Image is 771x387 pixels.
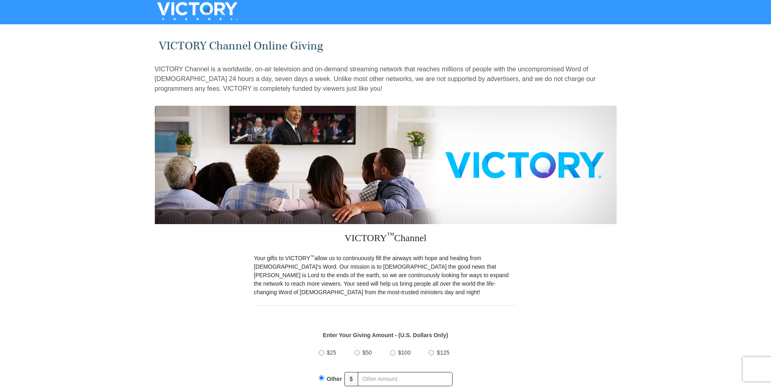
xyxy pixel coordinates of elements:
[363,349,372,356] span: $50
[344,372,358,386] span: $
[155,64,617,94] p: VICTORY Channel is a worldwide, on-air television and on-demand streaming network that reaches mi...
[147,2,248,20] img: VICTORYTHON - VICTORY Channel
[387,231,394,239] sup: ™
[254,254,517,297] p: Your gifts to VICTORY allow us to continuously fill the airways with hope and healing from [DEMOG...
[398,349,411,356] span: $100
[254,224,517,254] h3: VICTORY Channel
[437,349,449,356] span: $125
[327,349,336,356] span: $25
[358,372,453,386] input: Other Amount
[327,376,342,382] span: Other
[323,332,448,338] strong: Enter Your Giving Amount - (U.S. Dollars Only)
[159,39,612,53] h1: VICTORY Channel Online Giving
[310,254,315,259] sup: ™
